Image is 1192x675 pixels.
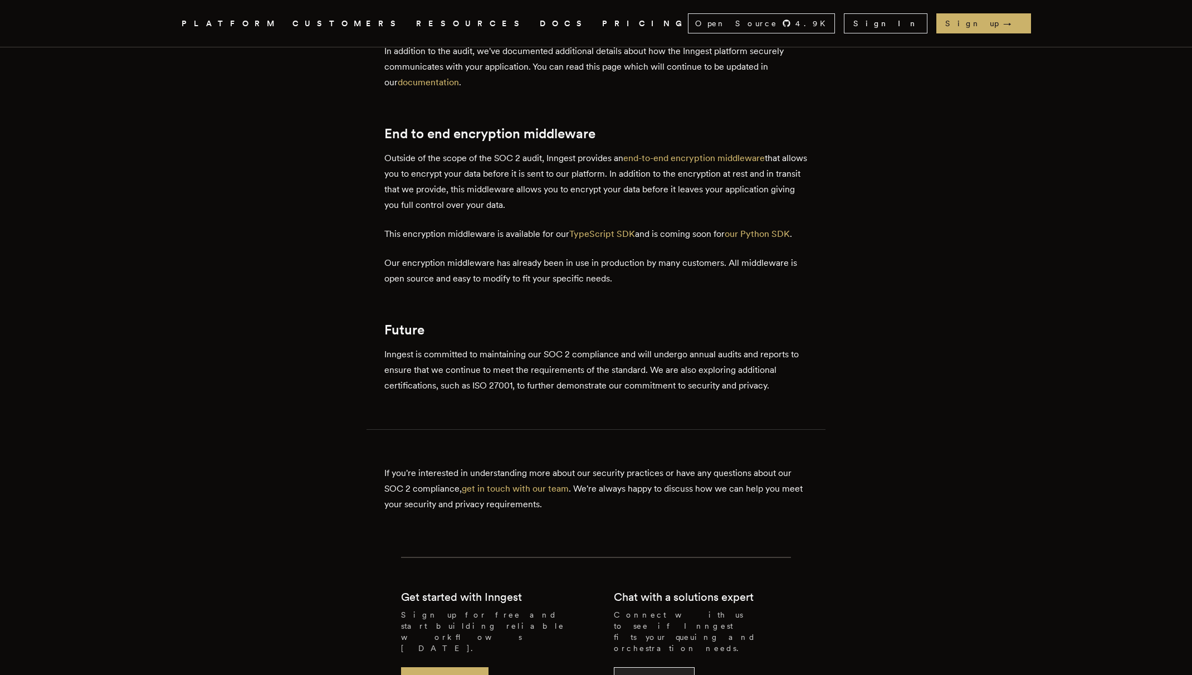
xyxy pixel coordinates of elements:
a: Sign up [936,13,1031,33]
a: PRICING [602,17,688,31]
p: Our encryption middleware has already been in use in production by many customers. All middleware... [384,255,808,286]
h2: End to end encryption middleware [384,126,808,142]
p: Connect with us to see if Inngest fits your queuing and orchestration needs. [614,609,791,654]
p: If you're interested in understanding more about our security practices or have any questions abo... [384,465,808,512]
a: our Python SDK [725,229,790,239]
span: → [1003,18,1022,29]
span: 4.9 K [795,18,832,29]
a: documentation [398,77,459,88]
a: Sign In [844,13,927,33]
p: In addition to the audit, we've documented additional details about how the Inngest platform secu... [384,43,808,90]
a: CUSTOMERS [292,17,403,31]
h2: Get started with Inngest [401,589,522,605]
span: Open Source [695,18,778,29]
h2: Future [384,322,808,338]
p: Inngest is committed to maintaining our SOC 2 compliance and will undergo annual audits and repor... [384,347,808,394]
h2: Chat with a solutions expert [614,589,754,605]
p: This encryption middleware is available for our and is coming soon for . [384,226,808,242]
a: TypeScript SDK [569,229,635,239]
button: RESOURCES [416,17,526,31]
a: get in touch with our team [462,483,569,494]
p: Sign up for free and start building reliable workflows [DATE]. [401,609,578,654]
button: PLATFORM [182,17,279,31]
a: end-to-end encryption middleware [623,153,765,163]
a: DOCS [540,17,589,31]
p: Outside of the scope of the SOC 2 audit, Inngest provides an that allows you to encrypt your data... [384,150,808,213]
